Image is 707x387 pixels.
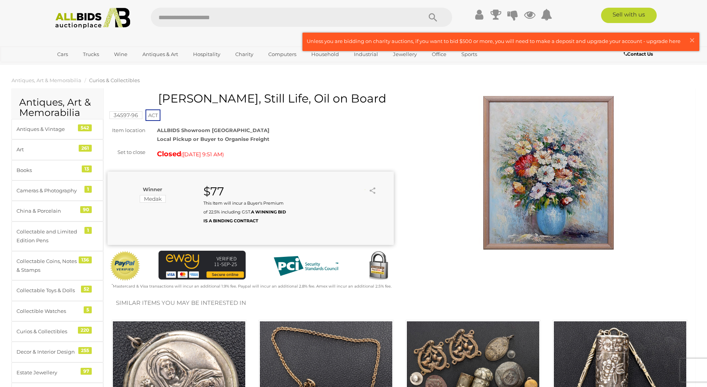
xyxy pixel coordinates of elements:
[79,256,92,263] div: 136
[102,126,151,135] div: Item location
[17,145,80,154] div: Art
[12,201,103,221] a: China & Porcelain 90
[624,51,653,57] b: Contact Us
[414,8,452,27] button: Search
[159,251,246,280] img: eWAY Payment Gateway
[12,321,103,342] a: Curios & Collectibles 220
[84,306,92,313] div: 5
[203,184,224,198] strong: $77
[81,368,92,375] div: 97
[263,48,301,61] a: Computers
[17,186,80,195] div: Cameras & Photography
[109,48,132,61] a: Wine
[109,111,142,119] mark: 34597-96
[349,48,383,61] a: Industrial
[111,92,392,105] h1: [PERSON_NAME], Still Life, Oil on Board
[137,48,183,61] a: Antiques & Art
[17,327,80,336] div: Curios & Collectibles
[268,251,344,281] img: PCI DSS compliant
[230,48,258,61] a: Charity
[358,186,366,193] li: Watch this item
[472,96,625,250] img: R. A. Bous, Still Life, Oil on Board
[17,227,80,245] div: Collectable and Limited Edition Pens
[145,109,160,121] span: ACT
[601,8,657,23] a: Sell with us
[388,48,422,61] a: Jewellery
[78,124,92,131] div: 542
[89,77,140,83] a: Curios & Collectibles
[17,125,80,134] div: Antiques & Vintage
[109,112,142,118] a: 34597-96
[80,206,92,213] div: 90
[17,347,80,356] div: Decor & Interior Design
[84,186,92,193] div: 1
[689,33,695,48] span: ×
[188,48,225,61] a: Hospitality
[427,48,451,61] a: Office
[157,127,269,133] strong: ALLBIDS Showroom [GEOGRAPHIC_DATA]
[12,280,103,301] a: Collectable Toys & Dolls 52
[78,347,92,354] div: 255
[624,50,655,58] a: Contact Us
[12,362,103,383] a: Estate Jewellery 97
[306,48,344,61] a: Household
[12,301,103,321] a: Collectible Watches 5
[143,186,162,192] b: Winner
[183,151,222,158] span: [DATE] 9:51 AM
[181,151,224,157] span: ( )
[12,139,103,160] a: Art 261
[19,97,96,118] h2: Antiques, Art & Memorabilia
[12,160,103,180] a: Books 13
[140,195,166,203] mark: Medak
[81,286,92,293] div: 52
[52,48,73,61] a: Cars
[12,342,103,362] a: Decor & Interior Design 255
[51,8,134,29] img: Allbids.com.au
[17,286,80,295] div: Collectable Toys & Dolls
[17,207,80,215] div: China & Porcelain
[52,61,117,73] a: [GEOGRAPHIC_DATA]
[82,165,92,172] div: 13
[17,307,80,316] div: Collectible Watches
[116,300,683,306] h2: Similar items you may be interested in
[17,166,80,175] div: Books
[79,145,92,152] div: 261
[363,251,394,281] img: Secured by Rapid SSL
[84,227,92,234] div: 1
[12,77,81,83] a: Antiques, Art & Memorabilia
[12,119,103,139] a: Antiques & Vintage 542
[102,148,151,157] div: Set to close
[12,222,103,251] a: Collectable and Limited Edition Pens 1
[12,251,103,281] a: Collectable Coins, Notes & Stamps 136
[78,327,92,334] div: 220
[17,257,80,275] div: Collectable Coins, Notes & Stamps
[203,200,286,224] small: This Item will incur a Buyer's Premium of 22.5% including GST.
[78,48,104,61] a: Trucks
[157,136,269,142] strong: Local Pickup or Buyer to Organise Freight
[17,368,80,377] div: Estate Jewellery
[157,150,181,158] strong: Closed
[109,251,141,281] img: Official PayPal Seal
[12,180,103,201] a: Cameras & Photography 1
[112,284,391,289] small: Mastercard & Visa transactions will incur an additional 1.9% fee. Paypal will incur an additional...
[456,48,482,61] a: Sports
